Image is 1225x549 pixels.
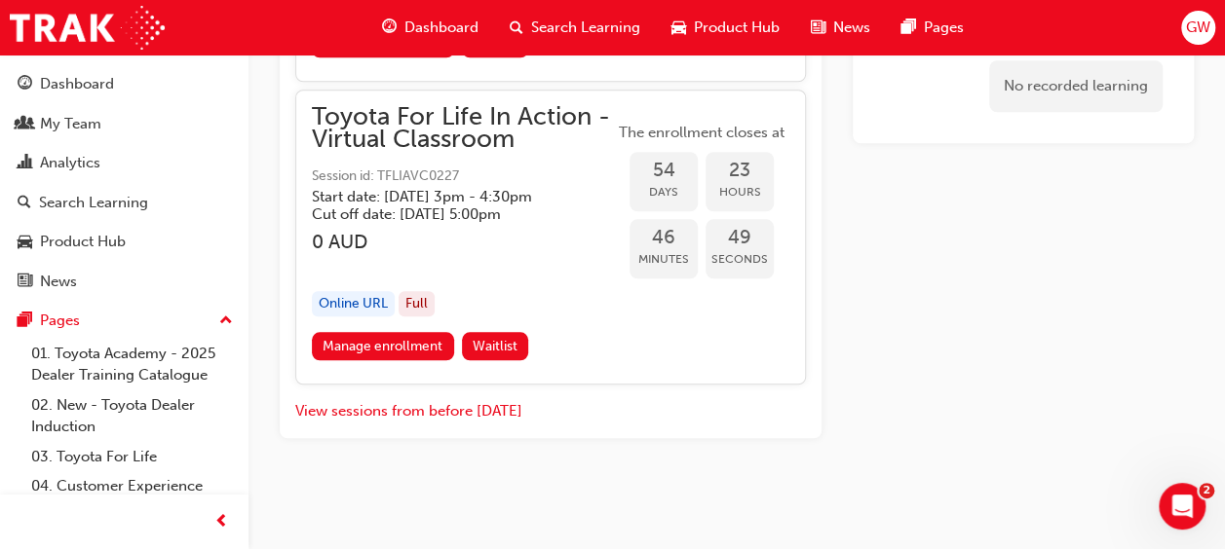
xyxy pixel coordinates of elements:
[671,16,686,40] span: car-icon
[18,234,32,251] span: car-icon
[8,224,241,260] a: Product Hub
[833,17,870,39] span: News
[39,192,148,214] div: Search Learning
[382,16,397,40] span: guage-icon
[1199,483,1214,498] span: 2
[901,16,916,40] span: pages-icon
[214,510,229,534] span: prev-icon
[23,390,241,442] a: 02. New - Toyota Dealer Induction
[295,400,522,422] button: View sessions from before [DATE]
[706,160,774,182] span: 23
[40,271,77,293] div: News
[18,195,31,212] span: search-icon
[8,66,241,102] a: Dashboard
[8,264,241,300] a: News
[312,291,395,317] div: Online URL
[8,303,241,339] button: Pages
[312,332,454,360] a: Manage enrollment
[404,17,479,39] span: Dashboard
[8,185,241,221] a: Search Learning
[40,231,126,253] div: Product Hub
[8,106,241,142] a: My Team
[886,8,979,48] a: pages-iconPages
[23,471,241,501] a: 04. Customer Experience
[312,106,614,150] span: Toyota For Life In Action - Virtual Classroom
[366,8,494,48] a: guage-iconDashboard
[494,8,656,48] a: search-iconSearch Learning
[811,16,825,40] span: news-icon
[10,6,165,50] img: Trak
[219,309,233,334] span: up-icon
[706,248,774,271] span: Seconds
[23,442,241,472] a: 03. Toyota For Life
[40,310,80,332] div: Pages
[989,60,1163,112] div: No recorded learning
[694,17,780,39] span: Product Hub
[399,291,435,317] div: Full
[18,116,32,133] span: people-icon
[630,227,698,249] span: 46
[614,122,789,144] span: The enrollment closes at
[312,106,789,368] button: Toyota For Life In Action - Virtual ClassroomSession id: TFLIAVC0227Start date: [DATE] 3pm - 4:30...
[924,17,964,39] span: Pages
[40,113,101,135] div: My Team
[531,17,640,39] span: Search Learning
[706,227,774,249] span: 49
[8,145,241,181] a: Analytics
[630,160,698,182] span: 54
[312,165,614,188] span: Session id: TFLIAVC0227
[23,339,241,390] a: 01. Toyota Academy - 2025 Dealer Training Catalogue
[8,62,241,303] button: DashboardMy TeamAnalyticsSearch LearningProduct HubNews
[630,248,698,271] span: Minutes
[1186,17,1210,39] span: GW
[312,231,614,253] h3: 0 AUD
[1159,483,1206,530] iframe: Intercom live chat
[706,181,774,203] span: Hours
[18,274,32,291] span: news-icon
[312,188,583,205] h5: Start date: [DATE] 3pm - 4:30pm
[795,8,886,48] a: news-iconNews
[18,155,32,172] span: chart-icon
[40,152,100,174] div: Analytics
[656,8,795,48] a: car-iconProduct Hub
[510,16,523,40] span: search-icon
[462,332,529,360] button: Waitlist
[630,181,698,203] span: Days
[40,73,114,95] div: Dashboard
[473,338,517,354] span: Waitlist
[1181,11,1215,45] button: GW
[312,205,583,223] h5: Cut off date: [DATE] 5:00pm
[18,76,32,93] span: guage-icon
[18,312,32,330] span: pages-icon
